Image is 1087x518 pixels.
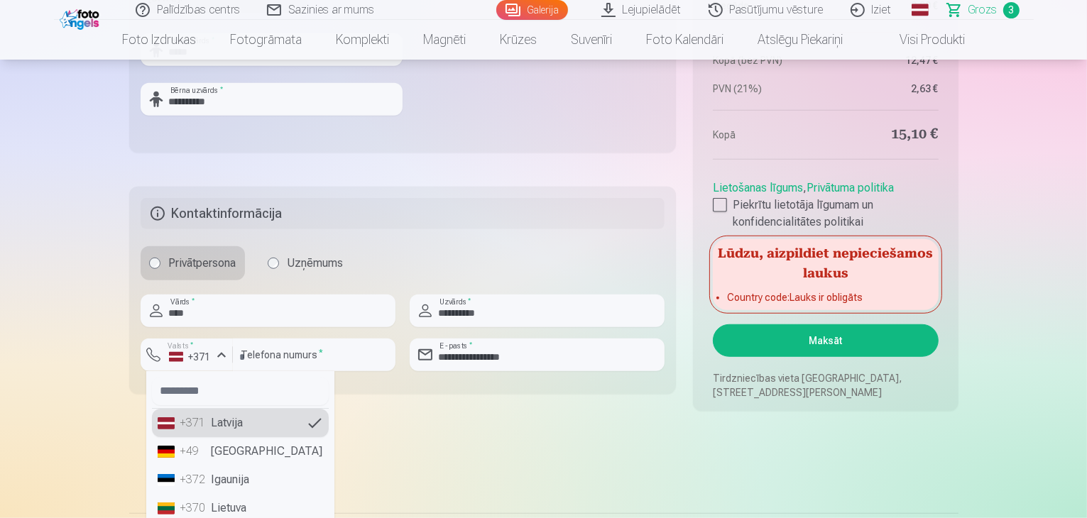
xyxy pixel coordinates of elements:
li: Igaunija [152,465,329,494]
label: Piekrītu lietotāja līgumam un konfidencialitātes politikai [713,197,938,231]
div: Lauks ir obligāts [141,371,233,382]
a: Suvenīri [554,20,629,60]
a: Atslēgu piekariņi [741,20,860,60]
dd: 12,47 € [833,53,939,67]
h5: Lūdzu, aizpildiet nepieciešamos laukus [713,239,938,285]
a: Visi produkti [860,20,982,60]
a: Foto izdrukas [105,20,213,60]
button: Maksāt [713,324,938,357]
p: Tirdzniecības vieta [GEOGRAPHIC_DATA], [STREET_ADDRESS][PERSON_NAME] [713,371,938,399]
label: Valsts [163,341,198,351]
label: Privātpersona [141,246,245,280]
a: Lietošanas līgums [713,181,803,194]
dt: PVN (21%) [713,82,819,96]
a: Foto kalendāri [629,20,741,60]
a: Magnēti [406,20,483,60]
li: Country code : Lauks ir obligāts [727,290,924,304]
li: Latvija [152,409,329,437]
a: Komplekti [319,20,406,60]
span: 3 [1003,2,1020,18]
input: Uzņēmums [268,258,279,269]
div: +49 [180,443,209,460]
div: +371 [169,350,212,364]
dt: Kopā [713,125,819,145]
li: [GEOGRAPHIC_DATA] [152,437,329,465]
img: /fa1 [60,6,103,30]
h5: Kontaktinformācija [141,198,665,229]
a: Fotogrāmata [213,20,319,60]
div: +371 [180,414,209,431]
label: Uzņēmums [259,246,352,280]
div: +372 [180,471,209,488]
a: Krūzes [483,20,554,60]
a: Privātuma politika [807,181,894,194]
div: +370 [180,500,209,517]
div: , [713,174,938,231]
dd: 15,10 € [833,125,939,145]
dt: Kopā (bez PVN) [713,53,819,67]
dd: 2,63 € [833,82,939,96]
input: Privātpersona [149,258,160,269]
span: Grozs [968,1,998,18]
button: Valsts*+371 [141,338,233,371]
